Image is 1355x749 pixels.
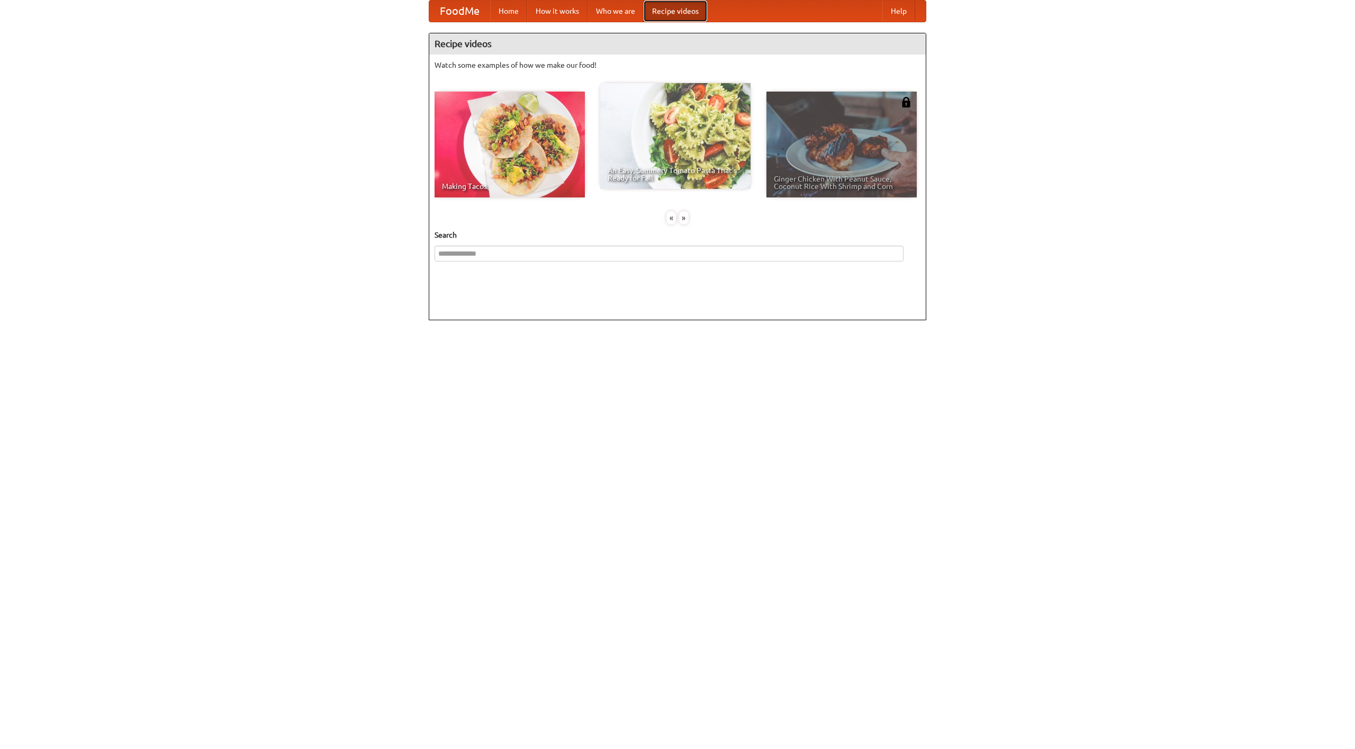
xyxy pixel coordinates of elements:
span: An Easy, Summery Tomato Pasta That's Ready for Fall [608,167,743,182]
a: An Easy, Summery Tomato Pasta That's Ready for Fall [600,83,751,189]
div: » [679,211,689,224]
div: « [666,211,676,224]
a: FoodMe [429,1,490,22]
a: Recipe videos [644,1,707,22]
a: Home [490,1,527,22]
h5: Search [435,230,920,240]
a: Making Tacos [435,92,585,197]
a: How it works [527,1,588,22]
p: Watch some examples of how we make our food! [435,60,920,70]
a: Help [882,1,915,22]
a: Who we are [588,1,644,22]
span: Making Tacos [442,183,577,190]
h4: Recipe videos [429,33,926,55]
img: 483408.png [901,97,911,107]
